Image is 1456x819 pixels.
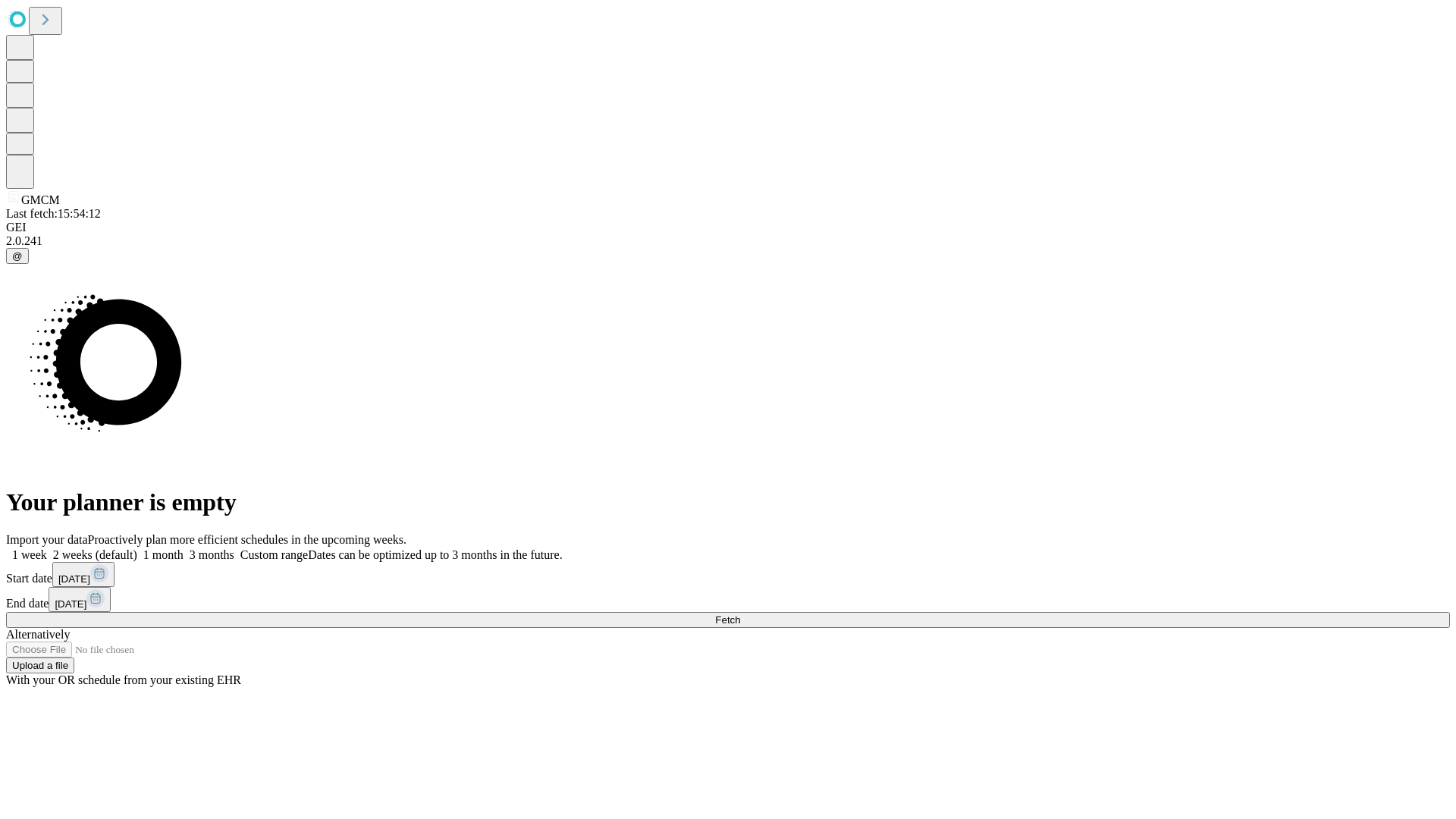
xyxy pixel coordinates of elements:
[6,234,1450,248] div: 2.0.241
[6,587,1450,612] div: End date
[6,488,1450,516] h1: Your planner is empty
[715,614,740,626] span: Fetch
[6,562,1450,587] div: Start date
[6,207,101,220] span: Last fetch: 15:54:12
[12,548,47,561] span: 1 week
[6,673,241,686] span: With your OR schedule from your existing EHR
[6,628,70,641] span: Alternatively
[6,221,1450,234] div: GEI
[12,250,23,262] span: @
[55,598,86,610] span: [DATE]
[53,548,137,561] span: 2 weeks (default)
[52,562,115,587] button: [DATE]
[240,548,308,561] span: Custom range
[6,533,88,546] span: Import your data
[308,548,562,561] span: Dates can be optimized up to 3 months in the future.
[143,548,184,561] span: 1 month
[88,533,406,546] span: Proactively plan more efficient schedules in the upcoming weeks.
[58,573,90,585] span: [DATE]
[6,248,29,264] button: @
[49,587,111,612] button: [DATE]
[21,193,60,206] span: GMCM
[190,548,234,561] span: 3 months
[6,657,74,673] button: Upload a file
[6,612,1450,628] button: Fetch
